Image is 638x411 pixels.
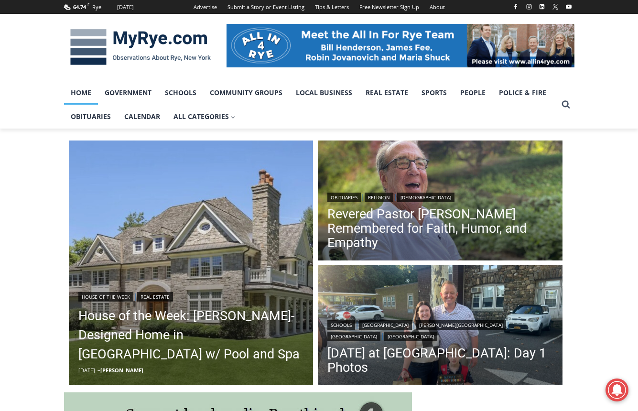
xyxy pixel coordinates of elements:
[318,265,562,388] a: Read More First Day of School at Rye City Schools: Day 1 Photos
[64,81,98,105] a: Home
[69,141,314,385] img: 28 Thunder Mountain Road, Greenwich
[64,22,217,72] img: MyRye.com
[359,81,415,105] a: Real Estate
[318,141,562,263] a: Read More Revered Pastor Donald Poole Jr. Remembered for Faith, Humor, and Empathy
[327,346,553,375] a: [DATE] at [GEOGRAPHIC_DATA]: Day 1 Photos
[158,81,203,105] a: Schools
[73,3,86,11] span: 64.74
[100,367,143,374] a: [PERSON_NAME]
[78,290,304,302] div: |
[327,193,361,202] a: Obituaries
[492,81,553,105] a: Police & Fire
[173,111,236,122] span: All Categories
[118,105,167,129] a: Calendar
[384,332,437,341] a: [GEOGRAPHIC_DATA]
[523,1,535,12] a: Instagram
[203,81,289,105] a: Community Groups
[78,367,95,374] time: [DATE]
[327,191,553,202] div: | |
[318,265,562,388] img: (PHOTO: Henry arrived for his first day of Kindergarten at Midland Elementary School. He likes cu...
[359,320,412,330] a: [GEOGRAPHIC_DATA]
[327,332,380,341] a: [GEOGRAPHIC_DATA]
[536,1,548,12] a: Linkedin
[318,141,562,263] img: Obituary - Donald Poole - 2
[137,292,173,302] a: Real Estate
[78,306,304,364] a: House of the Week: [PERSON_NAME]-Designed Home in [GEOGRAPHIC_DATA] w/ Pool and Spa
[563,1,574,12] a: YouTube
[227,24,574,67] img: All in for Rye
[557,96,574,113] button: View Search Form
[69,141,314,385] a: Read More House of the Week: Rich Granoff-Designed Home in Greenwich w/ Pool and Spa
[64,105,118,129] a: Obituaries
[87,2,89,7] span: F
[550,1,561,12] a: X
[365,193,393,202] a: Religion
[415,81,454,105] a: Sports
[97,367,100,374] span: –
[98,81,158,105] a: Government
[327,207,553,250] a: Revered Pastor [PERSON_NAME] Remembered for Faith, Humor, and Empathy
[78,292,133,302] a: House of the Week
[92,3,101,11] div: Rye
[416,320,506,330] a: [PERSON_NAME][GEOGRAPHIC_DATA]
[64,81,557,129] nav: Primary Navigation
[117,3,134,11] div: [DATE]
[289,81,359,105] a: Local Business
[397,193,454,202] a: [DEMOGRAPHIC_DATA]
[327,318,553,341] div: | | | |
[454,81,492,105] a: People
[167,105,242,129] a: All Categories
[510,1,521,12] a: Facebook
[327,320,355,330] a: Schools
